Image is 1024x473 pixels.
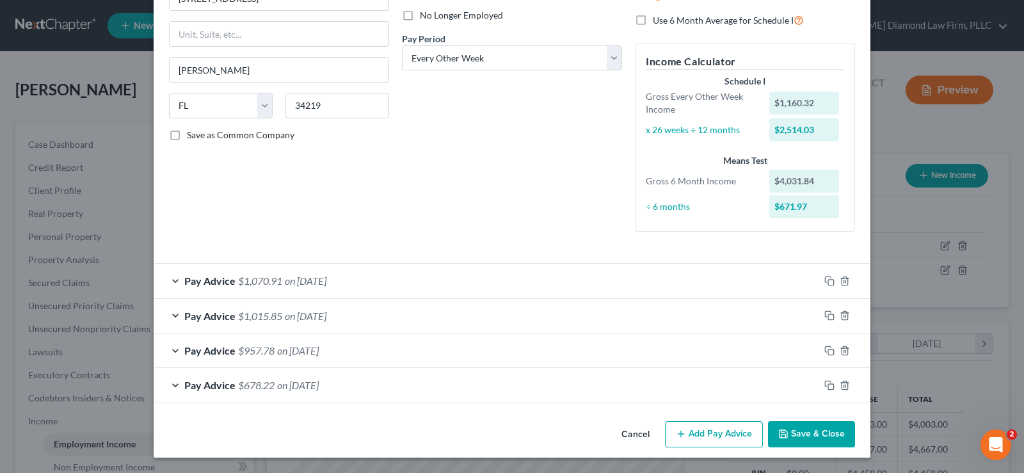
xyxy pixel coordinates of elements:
[238,275,282,287] span: $1,070.91
[238,344,275,357] span: $957.78
[769,118,840,141] div: $2,514.03
[768,421,855,448] button: Save & Close
[420,10,503,20] span: No Longer Employed
[170,58,388,82] input: Enter city...
[277,344,319,357] span: on [DATE]
[769,195,840,218] div: $671.97
[238,379,275,391] span: $678.22
[285,310,326,322] span: on [DATE]
[184,310,236,322] span: Pay Advice
[611,422,660,448] button: Cancel
[639,90,763,116] div: Gross Every Other Week Income
[184,344,236,357] span: Pay Advice
[1007,429,1017,440] span: 2
[238,310,282,322] span: $1,015.85
[184,379,236,391] span: Pay Advice
[639,124,763,136] div: x 26 weeks ÷ 12 months
[646,75,844,88] div: Schedule I
[639,200,763,213] div: ÷ 6 months
[170,22,388,46] input: Unit, Suite, etc...
[980,429,1011,460] iframe: Intercom live chat
[402,33,445,44] span: Pay Period
[769,92,840,115] div: $1,160.32
[646,54,844,70] h5: Income Calculator
[646,154,844,167] div: Means Test
[653,15,794,26] span: Use 6 Month Average for Schedule I
[285,93,389,118] input: Enter zip...
[285,275,326,287] span: on [DATE]
[769,170,840,193] div: $4,031.84
[187,129,294,140] span: Save as Common Company
[277,379,319,391] span: on [DATE]
[639,175,763,188] div: Gross 6 Month Income
[184,275,236,287] span: Pay Advice
[665,421,763,448] button: Add Pay Advice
